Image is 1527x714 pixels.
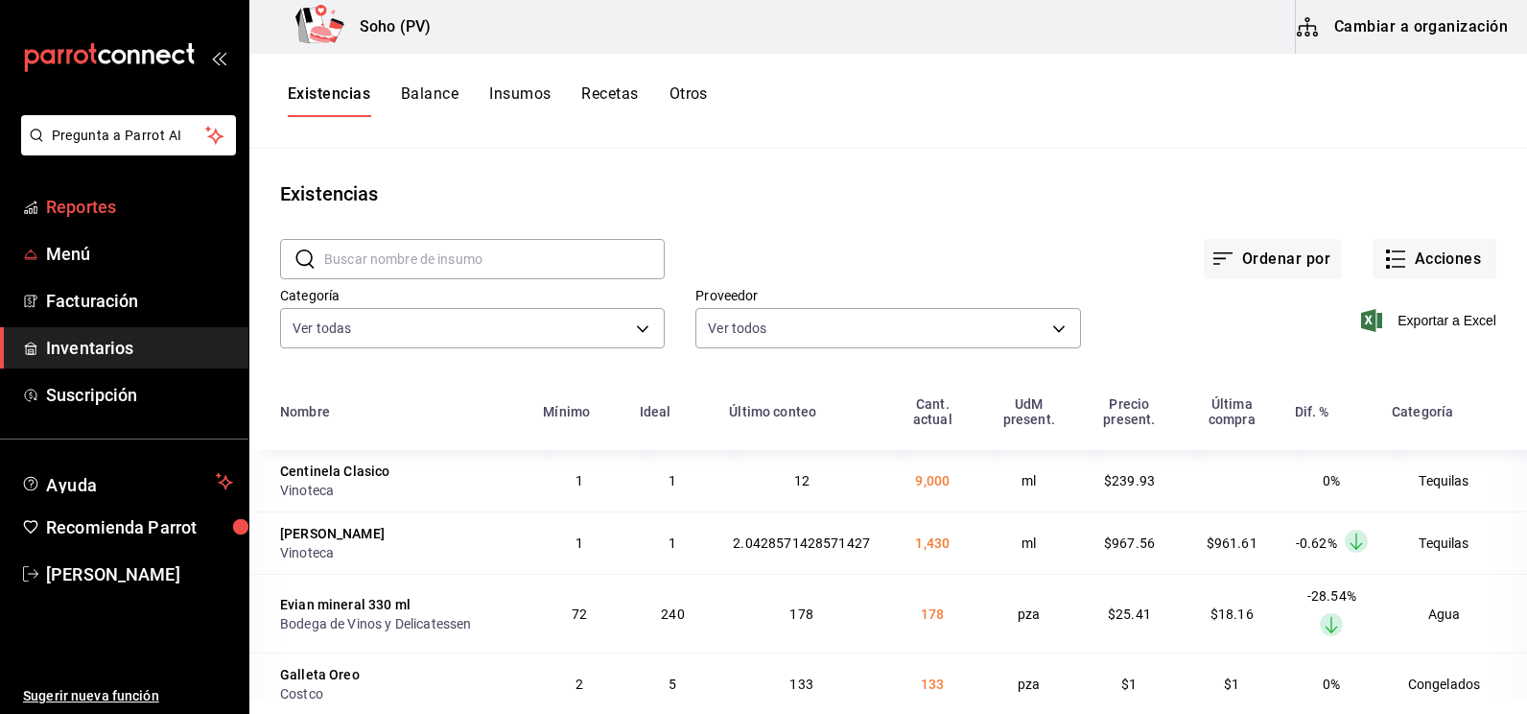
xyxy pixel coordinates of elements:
span: 0% [1323,677,1340,692]
span: 133 [789,677,812,692]
span: Menú [46,241,233,267]
td: pza [979,574,1078,653]
span: Pregunta a Parrot AI [52,126,206,146]
span: 12 [794,473,810,488]
span: 1 [669,473,676,488]
span: Ver todas [293,319,351,338]
div: Costco [280,684,520,703]
a: Pregunta a Parrot AI [13,139,236,159]
div: Última compra [1192,396,1272,427]
span: 1 [576,535,583,551]
div: Mínimo [543,404,590,419]
button: Insumos [489,84,551,117]
label: Proveedor [695,289,1080,302]
button: Acciones [1373,239,1496,279]
td: Agua [1380,574,1527,653]
div: Vinoteca [280,543,520,562]
span: $25.41 [1108,607,1151,622]
div: Ideal [640,404,671,419]
span: $967.56 [1104,535,1155,551]
div: UdM present. [991,396,1067,427]
div: Centinela Clasico [280,462,390,481]
span: 1 [669,535,676,551]
input: Buscar nombre de insumo [324,240,665,278]
h3: Soho (PV) [344,15,431,38]
div: Bodega de Vinos y Delicatessen [280,614,472,633]
span: [PERSON_NAME] [46,561,233,587]
span: Reportes [46,194,233,220]
div: [PERSON_NAME] [280,524,385,543]
span: Recomienda Parrot [46,514,233,540]
div: Último conteo [729,404,816,419]
td: ml [979,512,1078,574]
span: $239.93 [1104,473,1155,488]
span: $1 [1121,677,1137,692]
div: Evian mineral 330 ml [280,595,411,614]
span: 178 [921,607,944,622]
span: Inventarios [46,335,233,361]
span: $18.16 [1210,607,1254,622]
div: Dif. % [1295,404,1329,419]
td: ml [979,450,1078,512]
label: Categoría [280,289,665,302]
span: 5 [669,677,676,692]
span: 1 [576,473,583,488]
span: 133 [921,677,944,692]
span: 0% [1323,473,1340,488]
div: Precio present. [1090,396,1169,427]
button: Balance [401,84,458,117]
span: -28.54% [1307,588,1356,604]
td: Tequilas [1380,512,1527,574]
span: 178 [789,607,812,622]
span: $1 [1224,677,1239,692]
span: 72 [572,607,587,622]
td: Tequilas [1380,450,1527,512]
span: Ver todos [708,319,766,338]
button: Existencias [288,84,370,117]
span: 1,430 [915,535,950,551]
button: Recetas [581,84,638,117]
div: Nombre [280,404,330,419]
button: Ordenar por [1204,239,1342,279]
div: Cant. actual [897,396,968,427]
button: Otros [670,84,708,117]
span: $961.61 [1207,535,1257,551]
div: navigation tabs [288,84,708,117]
span: 9,000 [915,473,950,488]
button: open_drawer_menu [211,50,226,65]
button: Pregunta a Parrot AI [21,115,236,155]
div: Galleta Oreo [280,665,360,684]
div: Categoría [1392,404,1453,419]
span: 2.0428571428571427 [733,535,870,551]
button: Exportar a Excel [1365,309,1496,332]
span: -0.62% [1296,535,1337,551]
span: Suscripción [46,382,233,408]
span: Facturación [46,288,233,314]
div: Existencias [280,179,378,208]
span: 2 [576,677,583,692]
span: Sugerir nueva función [23,686,233,706]
span: 240 [661,607,684,622]
span: Ayuda [46,470,208,493]
div: Vinoteca [280,481,520,500]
